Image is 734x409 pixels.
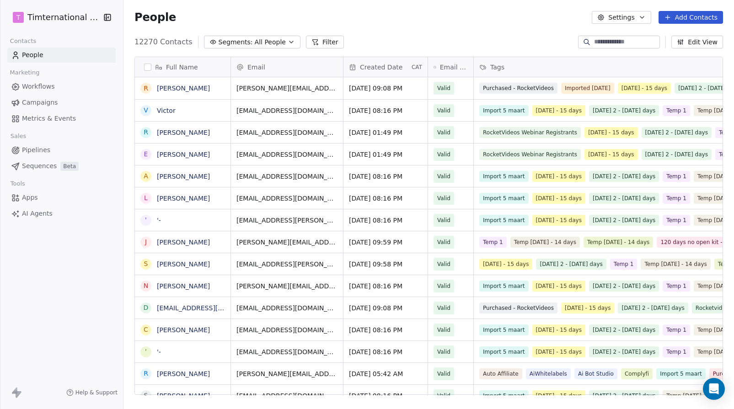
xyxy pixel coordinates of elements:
[11,10,97,25] button: TTimternational B.V.
[7,206,116,221] a: AI Agents
[412,64,422,71] span: CAT
[479,127,581,138] span: RocketVideos Webinar Registrants
[349,150,422,159] span: [DATE] 01:49 PM
[479,83,557,94] span: Purchased - RocketVideos
[479,368,522,379] span: Auto Affiliate
[479,215,529,226] span: Import 5 maart
[437,216,450,225] span: Valid
[144,369,148,378] div: R
[236,216,338,225] span: [EMAIL_ADDRESS][PERSON_NAME][DOMAIN_NAME]
[236,325,338,335] span: [EMAIL_ADDRESS][DOMAIN_NAME]
[236,347,338,356] span: [EMAIL_ADDRESS][DOMAIN_NAME]
[75,389,118,396] span: Help & Support
[22,145,50,155] span: Pipelines
[349,194,422,203] span: [DATE] 08:16 PM
[663,390,732,401] span: Temp [DATE] - 14 days
[349,238,422,247] span: [DATE] 09:59 PM
[479,237,507,248] span: Temp 1
[145,215,147,225] div: '
[641,259,710,270] span: Temp [DATE] - 14 days
[561,83,614,94] span: Imported [DATE]
[236,194,338,203] span: [EMAIL_ADDRESS][DOMAIN_NAME]
[145,347,147,356] div: '
[145,237,147,247] div: J
[349,84,422,93] span: [DATE] 09:08 PM
[532,171,585,182] span: [DATE] - 15 days
[134,11,176,24] span: People
[22,193,38,202] span: Apps
[532,390,585,401] span: [DATE] - 15 days
[247,63,265,72] span: Email
[428,57,473,77] div: Email Verification Status
[479,281,529,292] span: Import 5 maart
[349,369,422,378] span: [DATE] 05:42 AM
[144,84,148,93] div: R
[157,195,210,202] a: [PERSON_NAME]
[236,238,338,247] span: [PERSON_NAME][EMAIL_ADDRESS][DOMAIN_NAME]
[663,324,690,335] span: Temp 1
[663,281,690,292] span: Temp 1
[592,11,651,24] button: Settings
[437,260,450,269] span: Valid
[6,66,43,80] span: Marketing
[134,37,193,48] span: 12270 Contacts
[236,369,338,378] span: [PERSON_NAME][EMAIL_ADDRESS][PERSON_NAME][DOMAIN_NAME]
[16,13,21,22] span: T
[437,303,450,313] span: Valid
[437,194,450,203] span: Valid
[584,127,638,138] span: [DATE] - 15 days
[144,106,148,115] div: V
[479,390,529,401] span: Import 5 maart
[437,238,450,247] span: Valid
[7,48,116,63] a: People
[166,63,198,72] span: Full Name
[135,57,230,77] div: Full Name
[236,260,338,269] span: [EMAIL_ADDRESS][PERSON_NAME][DOMAIN_NAME]
[440,63,468,72] span: Email Verification Status
[349,325,422,335] span: [DATE] 08:16 PM
[157,239,210,246] a: [PERSON_NAME]
[27,11,101,23] span: Timternational B.V.
[236,150,338,159] span: [EMAIL_ADDRESS][DOMAIN_NAME]
[236,282,338,291] span: [PERSON_NAME][EMAIL_ADDRESS][DOMAIN_NAME]
[656,368,706,379] span: Import 5 maart
[144,259,148,269] div: S
[144,171,148,181] div: A
[532,281,585,292] span: [DATE] - 15 days
[437,282,450,291] span: Valid
[360,63,402,72] span: Created Date
[532,215,585,226] span: [DATE] - 15 days
[437,172,450,181] span: Valid
[659,11,723,24] button: Add Contacts
[349,303,422,313] span: [DATE] 09:08 PM
[526,368,571,379] span: AiWhitelabels
[144,303,149,313] div: d
[663,346,690,357] span: Temp 1
[349,260,422,269] span: [DATE] 09:58 PM
[236,172,338,181] span: [EMAIL_ADDRESS][DOMAIN_NAME]
[642,149,712,160] span: [DATE] 2 - [DATE] days
[349,216,422,225] span: [DATE] 08:16 PM
[479,324,529,335] span: Import 5 maart
[231,57,343,77] div: Email
[157,304,269,312] a: [EMAIL_ADDRESS][DOMAIN_NAME]
[236,84,338,93] span: [PERSON_NAME][EMAIL_ADDRESS][DOMAIN_NAME]
[157,173,210,180] a: [PERSON_NAME]
[589,346,659,357] span: [DATE] 2 - [DATE] days
[6,129,30,143] span: Sales
[589,281,659,292] span: [DATE] 2 - [DATE] days
[584,149,638,160] span: [DATE] - 15 days
[236,303,338,313] span: [EMAIL_ADDRESS][DOMAIN_NAME]
[157,151,210,158] a: [PERSON_NAME]
[532,193,585,204] span: [DATE] - 15 days
[510,237,580,248] span: Temp [DATE] - 14 days
[144,149,148,159] div: E
[157,217,161,224] a: '-
[22,50,43,60] span: People
[618,303,688,313] span: [DATE] 2 - [DATE] days
[663,105,690,116] span: Temp 1
[532,105,585,116] span: [DATE] - 15 days
[532,324,585,335] span: [DATE] - 15 days
[437,391,450,400] span: Valid
[349,347,422,356] span: [DATE] 08:16 PM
